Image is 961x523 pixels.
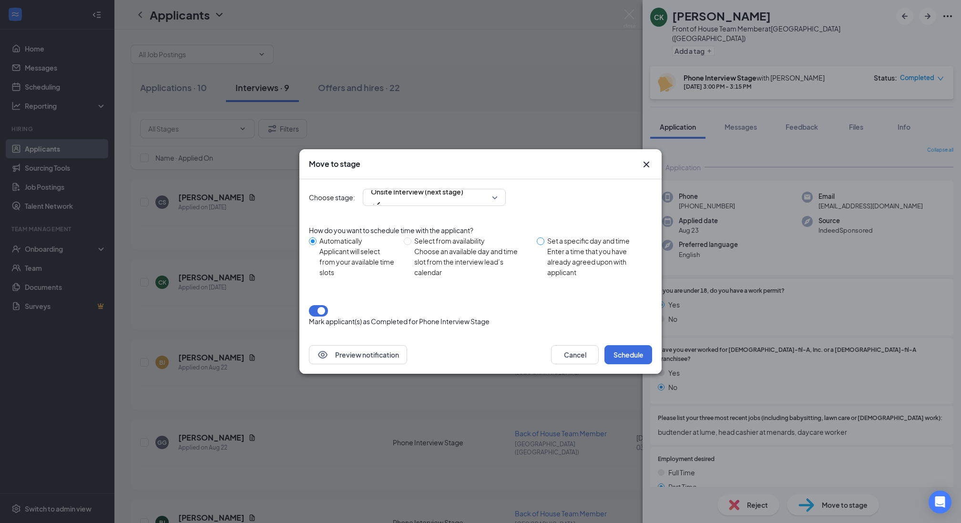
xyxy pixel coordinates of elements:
svg: Checkmark [371,199,382,210]
button: Schedule [604,345,652,364]
span: Onsite Interview (next stage) [371,185,463,199]
div: Automatically [319,236,396,246]
div: Set a specific day and time [547,236,644,246]
button: Cancel [551,345,599,364]
button: EyePreview notification [309,345,407,364]
div: How do you want to schedule time with the applicant? [309,225,652,236]
h3: Move to stage [309,159,360,169]
div: Enter a time that you have already agreed upon with applicant [547,246,644,277]
svg: Cross [641,159,652,170]
button: Close [641,159,652,170]
div: Choose an available day and time slot from the interview lead’s calendar [414,246,529,277]
span: Choose stage: [309,192,355,203]
div: Applicant will select from your available time slots [319,246,396,277]
p: Mark applicant(s) as Completed for Phone Interview Stage [309,317,652,326]
svg: Eye [317,349,328,360]
div: Select from availability [414,236,529,246]
div: Open Intercom Messenger [929,491,951,513]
